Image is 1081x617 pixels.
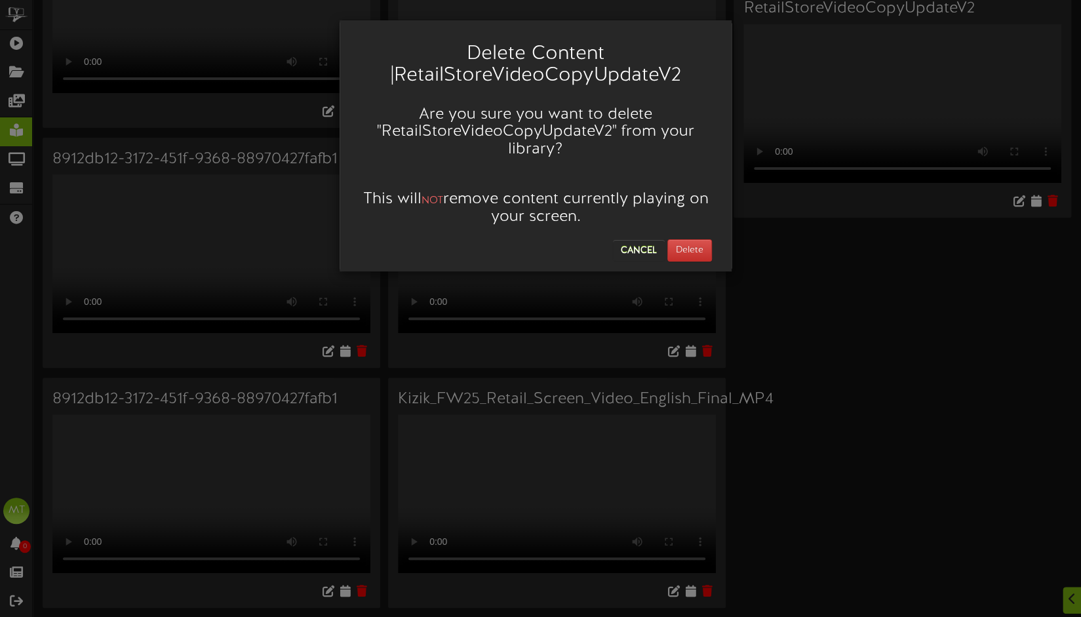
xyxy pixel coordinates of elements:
[422,195,443,207] span: NOT
[359,106,712,158] h3: Are you sure you want to delete " RetailStoreVideoCopyUpdateV2 " from your library?
[359,191,712,226] h3: This will remove content currently playing on your screen.
[667,239,712,262] button: Delete
[613,240,665,261] button: Cancel
[359,43,712,87] h2: Delete Content | RetailStoreVideoCopyUpdateV2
